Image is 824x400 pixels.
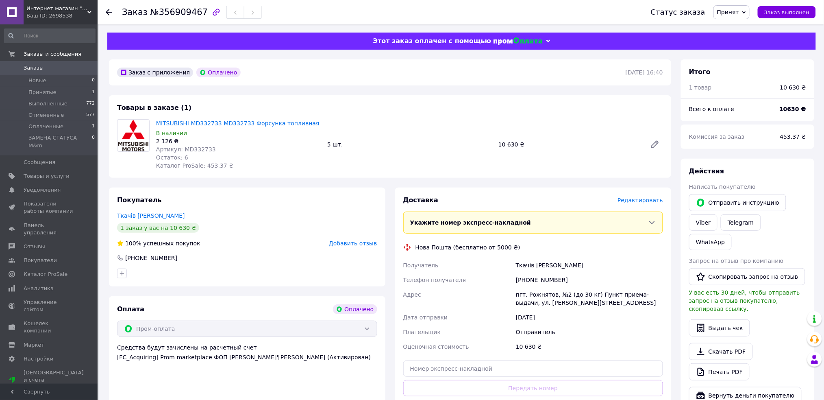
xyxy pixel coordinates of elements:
[403,314,448,321] span: Дата отправки
[689,133,745,140] span: Комиссия за заказ
[117,104,191,111] span: Товары в заказе (1)
[324,139,495,150] div: 5 шт.
[156,137,321,145] div: 2 126 ₴
[125,240,141,247] span: 100%
[689,68,711,76] span: Итого
[156,146,216,153] span: Артикул: MD332733
[514,339,665,354] div: 10 630 ₴
[689,184,756,190] span: Написать покупателю
[24,299,75,313] span: Управление сайтом
[413,243,522,251] div: Нова Пошта (бесплатно от 5000 ₴)
[514,258,665,273] div: Ткачів [PERSON_NAME]
[403,277,466,283] span: Телефон получателя
[403,262,439,269] span: Получатель
[117,68,193,77] div: Заказ с приложения
[156,154,188,161] span: Остаток: 6
[24,173,70,180] span: Товары и услуги
[403,361,663,377] input: Номер экспресс-накладной
[410,219,531,226] span: Укажите номер экспресс-накладной
[86,100,95,107] span: 772
[92,134,95,149] span: 0
[28,134,92,149] span: ЗАМЕНА СТАТУСА M&m
[764,9,809,15] span: Заказ выполнен
[717,9,739,15] span: Принят
[689,289,800,312] span: У вас есть 30 дней, чтобы отправить запрос на отзыв покупателю, скопировав ссылку.
[150,7,208,17] span: №356909467
[28,100,67,107] span: Выполненные
[626,69,663,76] time: [DATE] 16:40
[24,222,75,236] span: Панель управления
[689,343,753,360] a: Скачать PDF
[117,239,200,247] div: успешных покупок
[124,254,178,262] div: [PHONE_NUMBER]
[333,304,377,314] div: Оплачено
[86,111,95,119] span: 577
[689,214,717,231] a: Viber
[24,320,75,334] span: Кошелек компании
[156,162,233,169] span: Каталог ProSale: 453.37 ₴
[118,120,148,151] img: MITSUBISHI MD332733 MD332733 Форсунка топливная
[403,329,441,335] span: Плательщик
[24,159,55,166] span: Сообщения
[495,139,644,150] div: 10 630 ₴
[689,84,712,91] span: 1 товар
[403,343,470,350] span: Оценочная стоимость
[514,287,665,310] div: пгт. Рожнятов, №2 (до 30 кг) Пункт приема-выдачи, ул. [PERSON_NAME][STREET_ADDRESS]
[28,89,57,96] span: Принятые
[779,106,806,112] b: 10630 ₴
[721,214,761,231] a: Telegram
[24,355,53,363] span: Настройки
[26,5,87,12] span: Интернет магазин "Autostar"
[117,223,199,233] div: 1 заказ у вас на 10 630 ₴
[514,310,665,325] div: [DATE]
[689,167,724,175] span: Действия
[117,343,377,361] div: Средства будут зачислены на расчетный счет
[689,363,750,380] a: Печать PDF
[780,133,806,140] span: 453.37 ₴
[26,12,98,20] div: Ваш ID: 2698538
[403,196,439,204] span: Доставка
[689,258,784,264] span: Запрос на отзыв про компанию
[24,271,67,278] span: Каталог ProSale
[156,120,320,127] a: MITSUBISHI MD332733 MD332733 Форсунка топливная
[373,37,491,45] span: Этот заказ оплачен с помощью
[24,200,75,215] span: Показатели работы компании
[92,77,95,84] span: 0
[403,291,421,298] span: Адрес
[514,273,665,287] div: [PHONE_NUMBER]
[24,50,81,58] span: Заказы и сообщения
[329,240,377,247] span: Добавить отзыв
[651,8,705,16] div: Статус заказа
[494,37,542,45] img: evopay logo
[24,186,61,194] span: Уведомления
[689,106,734,112] span: Всего к оплате
[92,89,95,96] span: 1
[689,319,750,337] button: Выдать чек
[4,28,96,43] input: Поиск
[117,196,161,204] span: Покупатель
[689,268,805,285] button: Скопировать запрос на отзыв
[28,111,64,119] span: Отмененные
[28,77,46,84] span: Новые
[24,341,44,349] span: Маркет
[117,212,185,219] a: Ткачів [PERSON_NAME]
[24,64,43,72] span: Заказы
[689,234,732,250] a: WhatsApp
[24,369,84,391] span: [DEMOGRAPHIC_DATA] и счета
[117,305,144,313] span: Оплата
[617,197,663,203] span: Редактировать
[156,130,187,136] span: В наличии
[780,83,806,92] div: 10 630 ₴
[196,68,240,77] div: Оплачено
[92,123,95,130] span: 1
[24,285,54,292] span: Аналитика
[689,194,786,211] button: Отправить инструкцию
[758,6,816,18] button: Заказ выполнен
[117,353,377,361] div: [FC_Acquiring] Prom marketplace ФОП [PERSON_NAME]'[PERSON_NAME] (Активирован)
[28,123,63,130] span: Оплаченные
[24,243,45,250] span: Отзывы
[647,136,663,153] a: Редактировать
[24,257,57,264] span: Покупатели
[106,8,112,16] div: Вернуться назад
[122,7,148,17] span: Заказ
